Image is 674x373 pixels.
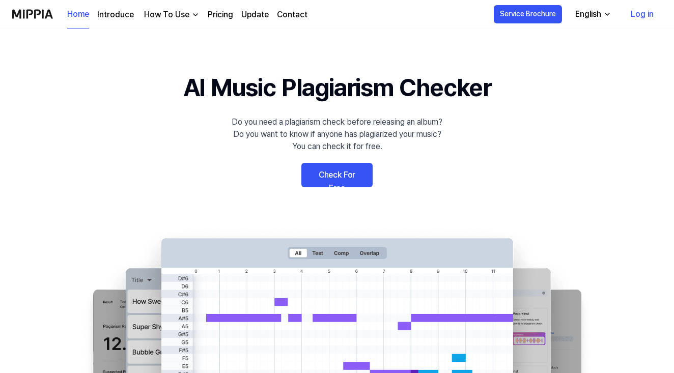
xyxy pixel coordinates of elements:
img: down [191,11,200,19]
button: Service Brochure [494,5,562,23]
h1: AI Music Plagiarism Checker [183,69,491,106]
div: Do you need a plagiarism check before releasing an album? Do you want to know if anyone has plagi... [232,116,442,153]
button: English [567,4,617,24]
div: English [573,8,603,20]
a: Home [67,1,89,28]
div: How To Use [142,9,191,21]
a: Pricing [208,9,233,21]
a: Update [241,9,269,21]
a: Check For Free [301,163,373,187]
a: Contact [277,9,307,21]
a: Introduce [97,9,134,21]
button: How To Use [142,9,200,21]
